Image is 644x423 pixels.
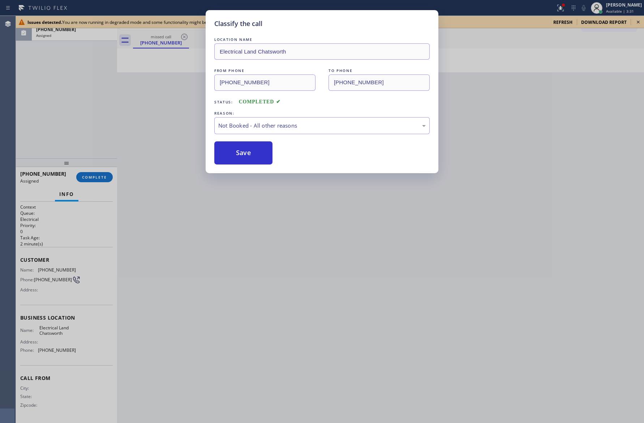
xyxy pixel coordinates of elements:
[214,110,430,117] div: REASON:
[214,141,272,164] button: Save
[214,74,315,91] input: From phone
[329,67,430,74] div: TO PHONE
[214,36,430,43] div: LOCATION NAME
[214,19,262,29] h5: Classify the call
[218,121,426,130] div: Not Booked - All other reasons
[329,74,430,91] input: To phone
[214,67,315,74] div: FROM PHONE
[214,99,233,104] span: Status:
[239,99,281,104] span: COMPLETED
